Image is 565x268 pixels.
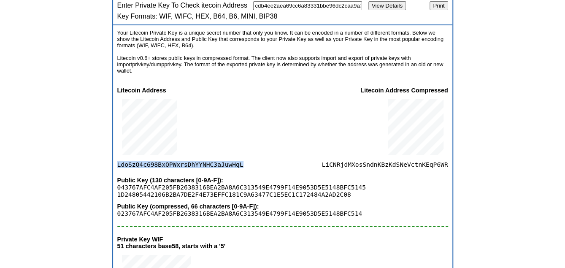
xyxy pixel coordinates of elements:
span: Public Key (compressed, 66 characters [0-9A-F]): [117,203,448,210]
input: Print [430,1,448,10]
span: Litecoin Address [117,87,243,94]
span: Private Key WIF 51 characters base58, starts with a [117,236,218,249]
span: '5' [219,243,225,249]
span: LiCNRjdMXosSndnKBzKdSNeVctnKEqP6WR [322,94,448,168]
label: Enter Private Key To Check itecoin Address [117,2,247,9]
input: View Details [368,1,406,10]
label: Key Formats: WIF, WIFC, HEX, B64, B6, MINI, BIP38 [117,13,278,20]
span: 043767AFC4AF205FB2638316BEA2BA8A6C313549E4799F14E9053D5E5148BFC51451D24805442106B2BA7DE2F4E73EFFC... [117,184,366,198]
span: Litecoin v0.6+ stores public keys in compressed format. The client now also supports import and e... [117,55,443,74]
span: Public Key (130 characters [0-9A-F]): [117,177,448,184]
span: Litecoin Address Compressed [322,87,448,94]
span: Your Litecoin Private Key is a unique secret number that only you know. It can be encoded in a nu... [117,30,443,49]
span: 023767AFC4AF205FB2638316BEA2BA8A6C313549E4799F14E9053D5E5148BFC514 [117,210,448,217]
